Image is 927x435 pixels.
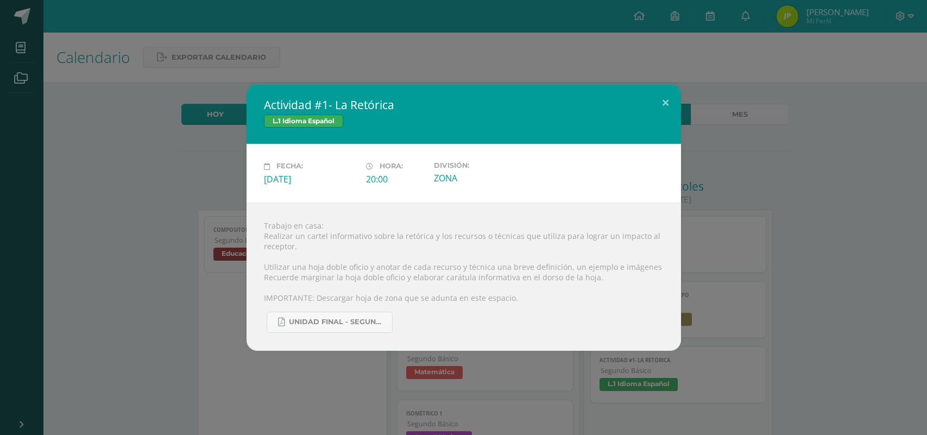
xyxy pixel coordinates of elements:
a: UNIDAD FINAL - SEGUNDO BASICO A-B-C -.pdf [267,312,393,333]
h2: Actividad #1- La Retórica [264,97,664,112]
div: 20:00 [366,173,425,185]
span: L.1 Idioma Español [264,115,343,128]
span: Hora: [380,162,403,171]
div: [DATE] [264,173,357,185]
span: UNIDAD FINAL - SEGUNDO BASICO A-B-C -.pdf [289,318,387,326]
div: Trabajo en casa: Realizar un cartel informativo sobre la retórica y los recursos o técnicas que u... [247,203,681,351]
span: Fecha: [276,162,303,171]
div: ZONA [434,172,527,184]
label: División: [434,161,527,169]
button: Close (Esc) [650,84,681,121]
